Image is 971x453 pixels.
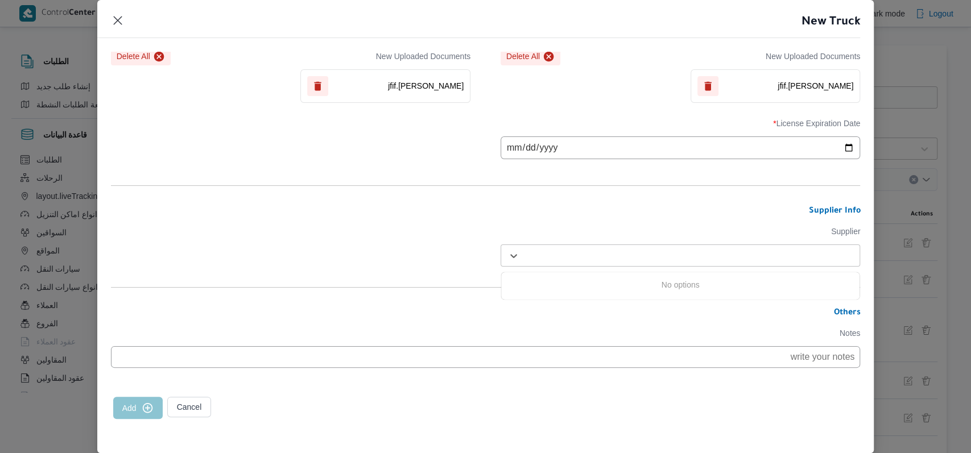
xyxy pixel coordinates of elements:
h3: Others [111,308,861,318]
button: Delete All [501,48,560,65]
label: License Expiration Date [501,119,860,136]
label: New Uploaded Documents [376,52,471,61]
div: [PERSON_NAME].jfif [691,69,861,103]
button: Closes this modal window [111,14,125,27]
label: Notes [111,329,861,346]
label: New Uploaded Documents [766,52,861,61]
button: Delete All [111,48,171,65]
input: DD/MM/YYY [501,136,860,159]
div: [PERSON_NAME].jfif [300,69,470,103]
button: Cancel [167,397,212,417]
label: Supplier [501,227,860,244]
input: write your notes [111,346,861,368]
div: No options [501,276,860,294]
button: Add [113,397,163,419]
h3: Supplier Info [111,206,861,217]
header: New Truck [84,14,861,38]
